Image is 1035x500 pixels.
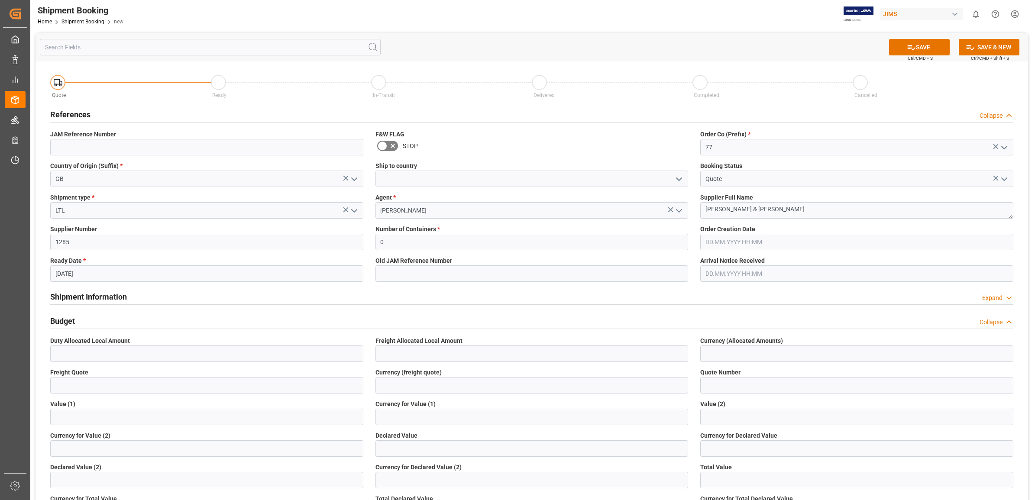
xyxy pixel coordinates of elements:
div: Shipment Booking [38,4,123,17]
span: Supplier Full Name [700,193,753,202]
span: Value (1) [50,400,75,409]
div: Collapse [980,318,1003,327]
span: Ready Date [50,256,86,265]
span: Currency for Value (2) [50,431,110,440]
textarea: [PERSON_NAME] & [PERSON_NAME] [700,202,1013,219]
span: F&W FLAG [375,130,404,139]
span: Completed [694,92,719,98]
span: Freight Allocated Local Amount [375,336,463,345]
span: JAM Reference Number [50,130,116,139]
span: Freight Quote [50,368,88,377]
input: DD.MM.YYYY HH:MM [700,265,1013,282]
span: Number of Containers [375,225,440,234]
div: Expand [982,294,1003,303]
span: Order Co (Prefix) [700,130,750,139]
input: DD.MM.YYYY HH:MM [700,234,1013,250]
button: open menu [672,172,685,186]
span: Ctrl/CMD + Shift + S [971,55,1009,61]
span: Declared Value (2) [50,463,101,472]
span: Order Creation Date [700,225,755,234]
h2: Shipment Information [50,291,127,303]
span: Value (2) [700,400,725,409]
span: Supplier Number [50,225,97,234]
button: open menu [997,172,1010,186]
span: Cancelled [854,92,877,98]
div: Collapse [980,111,1003,120]
a: Shipment Booking [61,19,104,25]
button: Help Center [986,4,1005,24]
span: Delivered [534,92,555,98]
span: Currency (freight quote) [375,368,442,377]
input: DD.MM.YYYY [50,265,363,282]
button: open menu [997,141,1010,154]
h2: References [50,109,91,120]
button: open menu [347,204,360,217]
span: Quote [52,92,66,98]
span: Arrival Notice Received [700,256,765,265]
a: Home [38,19,52,25]
h2: Budget [50,315,75,327]
span: Booking Status [700,161,742,171]
span: Currency for Declared Value (2) [375,463,462,472]
span: Total Value [700,463,732,472]
input: Search Fields [40,39,381,55]
span: Ctrl/CMD + S [908,55,933,61]
span: Currency for Value (1) [375,400,436,409]
img: Exertis%20JAM%20-%20Email%20Logo.jpg_1722504956.jpg [844,6,873,22]
button: JIMS [880,6,966,22]
div: JIMS [880,8,963,20]
span: Ship to country [375,161,417,171]
span: Currency for Declared Value [700,431,777,440]
button: show 0 new notifications [966,4,986,24]
span: In-Transit [373,92,395,98]
span: Currency (Allocated Amounts) [700,336,783,345]
span: Shipment type [50,193,94,202]
button: SAVE [889,39,950,55]
button: SAVE & NEW [959,39,1019,55]
span: STOP [403,142,418,151]
button: open menu [347,172,360,186]
span: Country of Origin (Suffix) [50,161,123,171]
span: Quote Number [700,368,741,377]
span: Agent [375,193,396,202]
span: Declared Value [375,431,417,440]
button: open menu [672,204,685,217]
input: Type to search/select [50,171,363,187]
span: Old JAM Reference Number [375,256,452,265]
span: Ready [212,92,226,98]
span: Duty Allocated Local Amount [50,336,130,345]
